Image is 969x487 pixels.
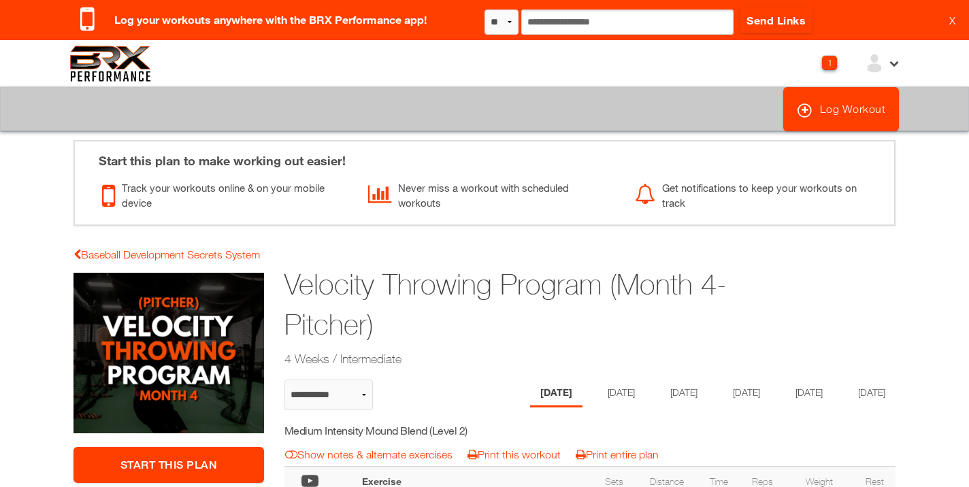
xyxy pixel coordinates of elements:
li: Day 5 [785,380,833,407]
a: Start This Plan [73,447,264,483]
a: Print this workout [467,448,561,460]
div: Get notifications to keep your workouts on track [635,177,881,211]
div: 1 [822,56,837,70]
li: Day 6 [848,380,896,407]
div: Never miss a workout with scheduled workouts [368,177,614,211]
h5: Medium Intensity Mound Blend (Level 2) [284,423,527,438]
a: Baseball Development Secrets System [73,248,260,261]
h2: 4 Weeks / Intermediate [284,350,791,367]
h1: Velocity Throwing Program (Month 4-Pitcher) [284,265,791,345]
li: Day 3 [660,380,708,407]
div: Start this plan to make working out easier! [85,141,884,170]
a: Show notes & alternate exercises [285,448,453,460]
li: Day 1 [530,380,582,407]
img: ex-default-user.svg [864,53,885,73]
li: Day 2 [597,380,645,407]
img: Velocity Throwing Program (Month 4-Pitcher) [73,273,264,433]
a: X [949,14,955,27]
a: Log Workout [783,87,900,131]
div: Track your workouts online & on your mobile device [102,177,348,211]
a: Print entire plan [576,448,659,460]
img: 6f7da32581c89ca25d665dc3aae533e4f14fe3ef_original.svg [70,46,151,82]
li: Day 4 [723,380,770,407]
a: Send Links [740,7,812,33]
